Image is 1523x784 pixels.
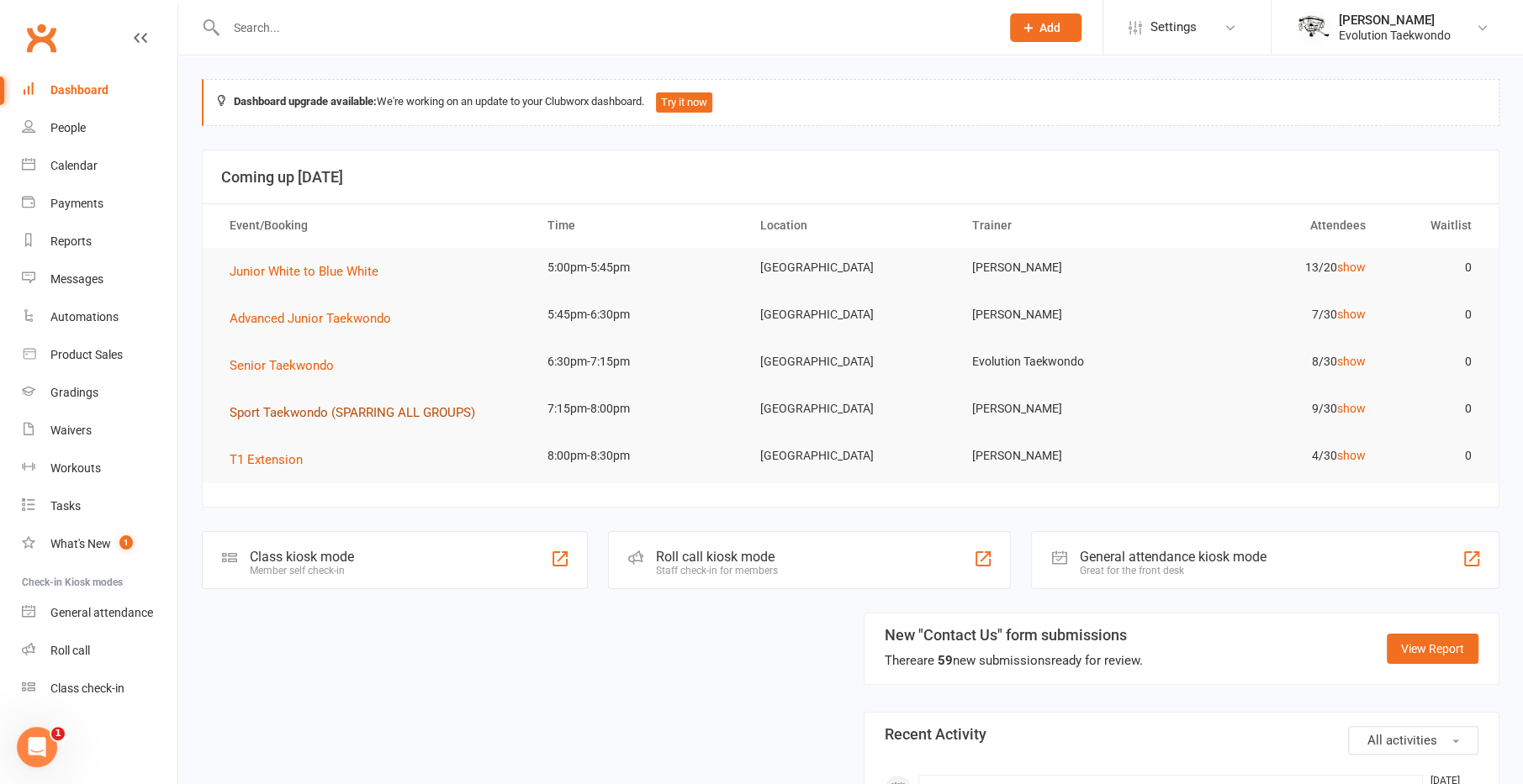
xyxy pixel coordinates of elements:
a: Tasks [22,487,177,525]
div: Tasks [50,499,81,513]
td: 0 [1381,436,1487,476]
input: Search... [221,16,988,39]
button: Junior White to Blue White [230,261,390,282]
a: Reports [22,223,177,260]
strong: Dashboard upgrade available: [234,95,377,108]
a: show [1337,402,1366,415]
span: Add [1039,21,1060,34]
td: [GEOGRAPHIC_DATA] [744,248,956,287]
div: Reports [50,234,92,248]
th: Attendees [1169,204,1381,247]
button: Try it now [656,92,712,113]
span: Settings [1150,8,1197,46]
td: 0 [1381,295,1487,334]
div: General attendance kiosk mode [1079,549,1266,565]
a: Workouts [22,450,177,487]
td: Evolution Taekwondo [957,342,1169,381]
div: Gradings [50,386,98,399]
td: 0 [1381,342,1487,381]
td: 0 [1381,248,1487,287]
span: Junior White to Blue White [230,264,378,279]
div: Messages [50,272,103,286]
span: Sport Taekwondo (SPARRING ALL GROUPS) [230,405,475,420]
div: Automations [50,310,119,324]
td: 6:30pm-7:15pm [532,342,744,381]
div: Roll call [50,644,90,657]
div: Product Sales [50,348,123,361]
a: Payments [22,185,177,223]
td: 9/30 [1169,389,1381,429]
td: 7:15pm-8:00pm [532,389,744,429]
td: 8:00pm-8:30pm [532,436,744,476]
td: [PERSON_NAME] [957,295,1169,334]
iframe: Intercom live chat [17,727,57,767]
button: Senior Taekwondo [230,355,346,376]
th: Waitlist [1381,204,1487,247]
div: [PERSON_NAME] [1339,13,1451,28]
h3: New "Contact Us" form submissions [885,627,1143,644]
span: Senior Taekwondo [230,358,334,373]
a: Product Sales [22,336,177,374]
td: 7/30 [1169,295,1381,334]
div: Roll call kiosk mode [656,549,778,565]
div: Great for the front desk [1079,565,1266,576]
span: 1 [51,727,65,740]
strong: 59 [938,653,953,668]
a: Automations [22,298,177,336]
button: T1 Extension [230,450,315,470]
div: What's New [50,537,111,550]
button: Sport Taekwondo (SPARRING ALL GROUPS) [230,403,487,423]
div: People [50,121,86,134]
a: show [1337,260,1366,274]
a: show [1337,449,1366,462]
div: There are new submissions ready for review. [885,650,1143,671]
a: Dashboard [22,71,177,109]
th: Event/Booking [214,204,532,247]
td: [PERSON_NAME] [957,436,1169,476]
div: Payments [50,197,103,210]
td: 5:45pm-6:30pm [532,295,744,334]
th: Time [532,204,744,247]
div: Class check-in [50,681,124,695]
div: Member self check-in [250,565,354,576]
a: People [22,109,177,147]
th: Location [744,204,956,247]
td: 0 [1381,389,1487,429]
a: show [1337,308,1366,321]
td: [GEOGRAPHIC_DATA] [744,295,956,334]
img: thumb_image1604702925.png [1297,11,1330,45]
a: Calendar [22,147,177,185]
a: show [1337,355,1366,368]
button: All activities [1348,726,1478,755]
a: Class kiosk mode [22,670,177,708]
td: [GEOGRAPHIC_DATA] [744,436,956,476]
td: 4/30 [1169,436,1381,476]
th: Trainer [957,204,1169,247]
div: Waivers [50,424,92,437]
td: [GEOGRAPHIC_DATA] [744,389,956,429]
a: Waivers [22,412,177,450]
a: General attendance kiosk mode [22,594,177,632]
a: View Report [1387,634,1478,664]
span: Advanced Junior Taekwondo [230,311,391,326]
a: Roll call [22,632,177,670]
div: Calendar [50,159,98,172]
td: 5:00pm-5:45pm [532,248,744,287]
span: T1 Extension [230,452,303,467]
div: Staff check-in for members [656,565,778,576]
span: 1 [119,535,133,550]
div: Dashboard [50,83,108,97]
td: [GEOGRAPHIC_DATA] [744,342,956,381]
a: Gradings [22,374,177,412]
h3: Coming up [DATE] [221,169,1480,186]
td: 8/30 [1169,342,1381,381]
button: Advanced Junior Taekwondo [230,308,403,329]
a: Clubworx [20,17,62,59]
a: Messages [22,260,177,298]
td: [PERSON_NAME] [957,248,1169,287]
button: Add [1010,13,1081,42]
td: 13/20 [1169,248,1381,287]
div: We're working on an update to your Clubworx dashboard. [202,79,1499,126]
div: General attendance [50,606,153,619]
div: Evolution Taekwondo [1339,28,1451,43]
